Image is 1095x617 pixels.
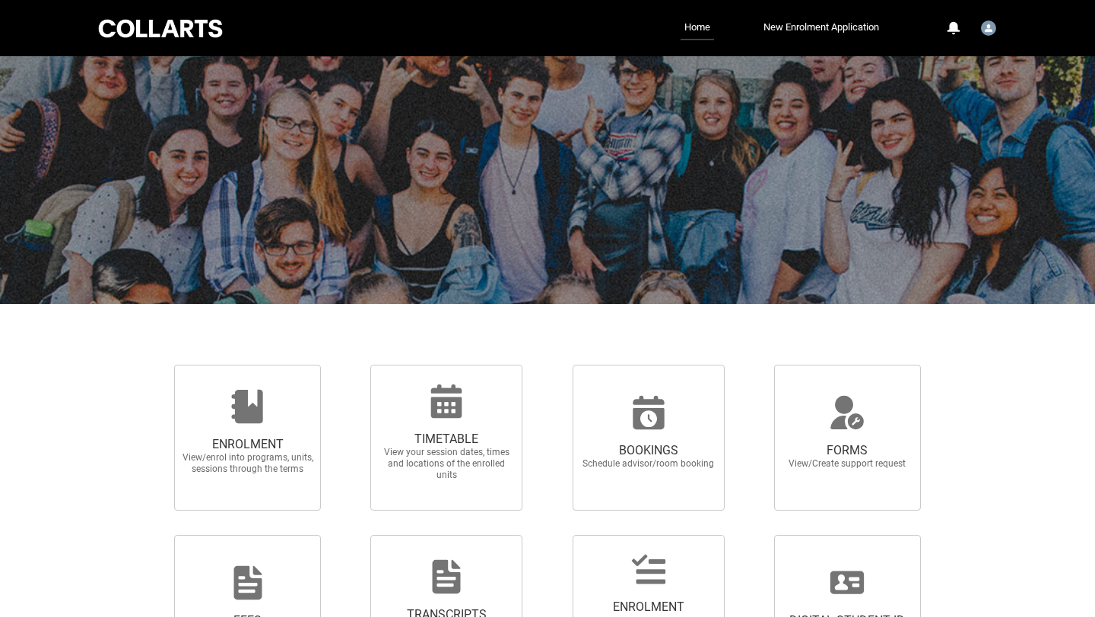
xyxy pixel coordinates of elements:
[780,443,914,458] span: FORMS
[780,458,914,470] span: View/Create support request
[379,447,513,481] span: View your session dates, times and locations of the enrolled units
[582,443,716,458] span: BOOKINGS
[582,458,716,470] span: Schedule advisor/room booking
[181,452,315,475] span: View/enrol into programs, units, sessions through the terms
[181,437,315,452] span: ENROLMENT
[760,16,883,39] a: New Enrolment Application
[981,21,996,36] img: Student.cgrcic.20241236
[977,14,1000,39] button: User Profile Student.cgrcic.20241236
[379,432,513,447] span: TIMETABLE
[681,16,714,40] a: Home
